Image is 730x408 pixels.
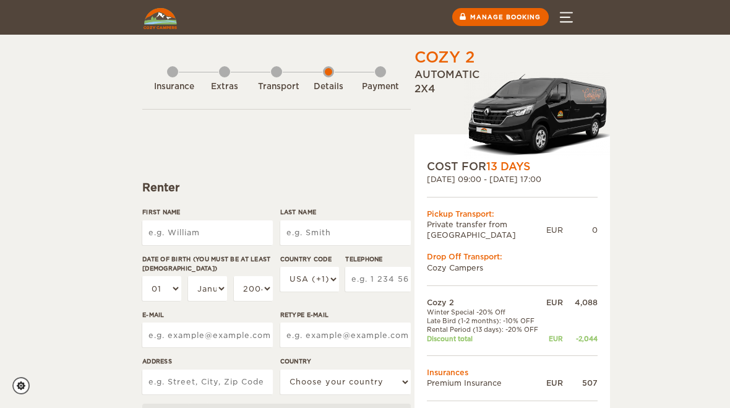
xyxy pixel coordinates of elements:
td: Late Bird (1-2 months): -10% OFF [427,316,544,325]
div: EUR [544,378,563,388]
td: Insurances [427,367,598,378]
div: [DATE] 09:00 - [DATE] 17:00 [427,174,598,184]
label: Date of birth (You must be at least [DEMOGRAPHIC_DATA]) [142,254,273,274]
span: 13 Days [486,160,530,173]
td: Discount total [427,334,544,343]
label: Country Code [280,254,339,264]
div: Details [310,81,347,93]
div: 0 [563,225,598,235]
td: Cozy 2 [427,297,544,308]
div: Extras [206,81,243,93]
td: Winter Special -20% Off [427,308,544,316]
div: Insurance [154,81,191,93]
label: Country [280,357,411,366]
div: Pickup Transport: [427,209,598,219]
label: Last Name [280,207,411,217]
td: Cozy Campers [427,263,598,273]
div: Transport [258,81,295,93]
div: 4,088 [563,297,598,308]
div: Renter [142,180,411,195]
div: -2,044 [563,334,598,343]
label: E-mail [142,310,273,319]
div: EUR [546,225,563,235]
div: COST FOR [427,159,598,174]
div: Cozy 2 [414,47,474,68]
div: Drop Off Transport: [427,251,598,262]
label: First Name [142,207,273,217]
input: e.g. example@example.com [280,323,411,347]
td: Premium Insurance [427,378,544,388]
img: Langur-m-c-logo-2.png [464,72,610,159]
div: EUR [544,297,563,308]
td: Private transfer from [GEOGRAPHIC_DATA] [427,219,546,240]
a: Cookie settings [12,377,38,394]
td: Rental Period (13 days): -20% OFF [427,325,544,334]
a: Manage booking [452,8,549,26]
div: Payment [362,81,399,93]
input: e.g. Smith [280,220,411,245]
div: Automatic 2x4 [414,68,610,158]
input: e.g. William [142,220,273,245]
label: Telephone [345,254,411,264]
label: Retype E-mail [280,310,411,319]
input: e.g. 1 234 567 890 [345,267,411,292]
div: EUR [544,334,563,343]
input: e.g. Street, City, Zip Code [142,370,273,394]
label: Address [142,357,273,366]
div: 507 [563,378,598,388]
img: Cozy Campers [144,8,177,29]
input: e.g. example@example.com [142,323,273,347]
